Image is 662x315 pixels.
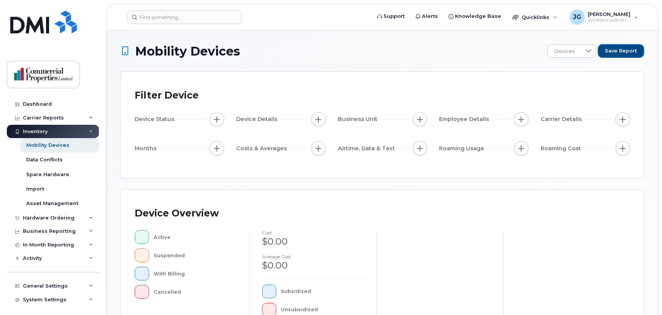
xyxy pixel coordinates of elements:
[605,48,637,54] span: Save Report
[262,259,364,272] div: $0.00
[135,115,177,123] span: Device Status
[338,115,380,123] span: Business Unit
[135,204,219,223] div: Device Overview
[135,86,199,105] div: Filter Device
[439,145,487,153] span: Roaming Usage
[236,145,289,153] span: Costs & Averages
[338,145,397,153] span: Airtime, Data & Text
[262,235,364,248] div: $0.00
[262,230,364,235] h4: cost
[236,115,280,123] span: Device Details
[262,254,364,259] h4: Average cost
[154,248,237,262] div: Suspended
[541,115,584,123] span: Carrier Details
[154,267,237,280] div: With Billing
[541,145,583,153] span: Roaming Cost
[439,115,491,123] span: Employee Details
[154,285,237,299] div: Cancelled
[281,285,364,298] div: Subsidized
[547,45,581,58] span: Devices
[154,230,237,244] div: Active
[598,44,644,58] button: Save Report
[135,45,240,58] span: Mobility Devices
[135,145,159,153] span: Months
